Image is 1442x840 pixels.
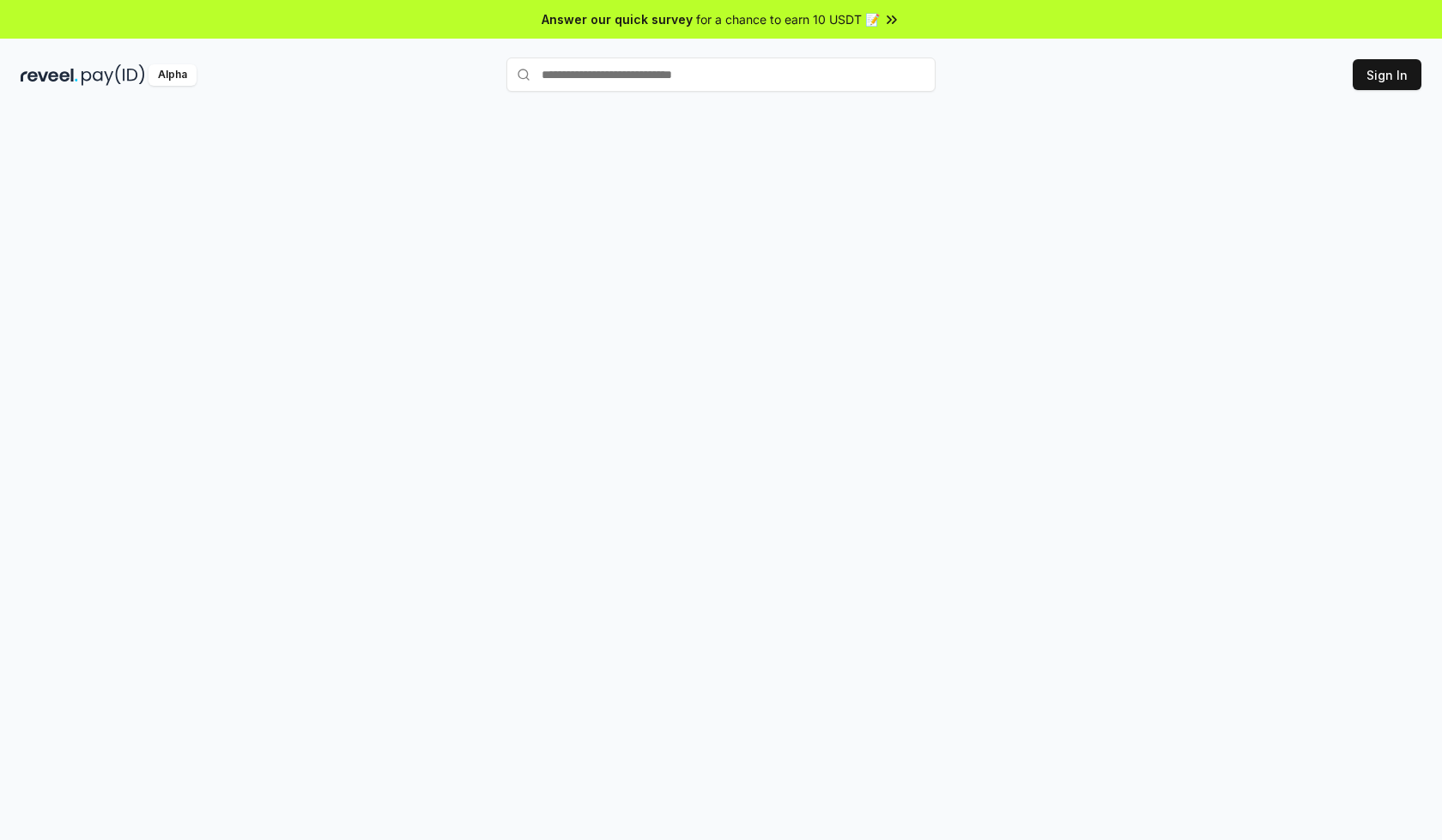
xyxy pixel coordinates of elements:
[1353,59,1421,90] button: Sign In
[148,64,197,86] div: Alpha
[696,10,880,28] span: for a chance to earn 10 USDT 📝
[21,64,78,86] img: reveel_dark
[542,10,693,28] span: Answer our quick survey
[82,64,145,86] img: pay_id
